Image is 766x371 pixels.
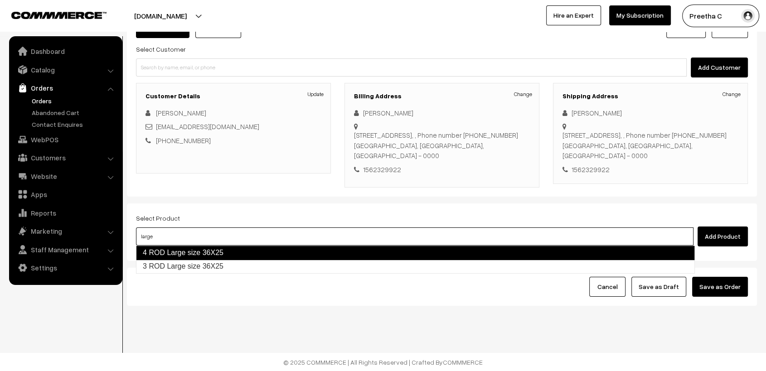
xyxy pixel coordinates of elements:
[741,9,755,23] img: user
[145,92,321,100] h3: Customer Details
[11,186,119,202] a: Apps
[609,5,671,25] a: My Subscription
[443,358,483,366] a: COMMMERCE
[514,90,532,98] a: Change
[136,44,186,54] label: Select Customer
[308,90,324,98] a: Update
[692,277,748,297] button: Save as Order
[682,5,759,27] button: Preetha C
[722,90,741,98] a: Change
[29,108,119,117] a: Abandoned Cart
[156,136,211,145] a: [PHONE_NUMBER]
[11,9,91,20] a: COMMMERCE
[11,131,119,148] a: WebPOS
[546,5,601,25] a: Hire an Expert
[354,164,530,175] div: 1562329922
[354,108,530,118] div: [PERSON_NAME]
[11,205,119,221] a: Reports
[11,223,119,239] a: Marketing
[11,43,119,59] a: Dashboard
[562,130,738,161] div: [STREET_ADDRESS], , Phone number [PHONE_NUMBER] [GEOGRAPHIC_DATA], [GEOGRAPHIC_DATA], [GEOGRAPHIC...
[589,277,625,297] button: Cancel
[354,92,530,100] h3: Billing Address
[156,109,206,117] a: [PERSON_NAME]
[136,227,693,246] input: Type and Search
[136,260,694,273] a: 3 ROD Large size 36X25
[11,80,119,96] a: Orders
[631,277,686,297] button: Save as Draft
[11,260,119,276] a: Settings
[562,164,738,175] div: 1562329922
[562,108,738,118] div: [PERSON_NAME]
[136,246,695,260] a: 4 ROD Large size 36X25
[136,213,180,223] label: Select Product
[102,5,218,27] button: [DOMAIN_NAME]
[29,120,119,129] a: Contact Enquires
[11,62,119,78] a: Catalog
[11,12,107,19] img: COMMMERCE
[29,96,119,106] a: Orders
[354,130,530,161] div: [STREET_ADDRESS], , Phone number [PHONE_NUMBER] [GEOGRAPHIC_DATA], [GEOGRAPHIC_DATA], [GEOGRAPHIC...
[156,122,259,130] a: [EMAIL_ADDRESS][DOMAIN_NAME]
[136,58,687,77] input: Search by name, email, or phone
[562,92,738,100] h3: Shipping Address
[691,58,748,77] button: Add Customer
[698,226,748,246] button: Add Product
[11,241,119,258] a: Staff Management
[11,149,119,166] a: Customers
[11,168,119,184] a: Website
